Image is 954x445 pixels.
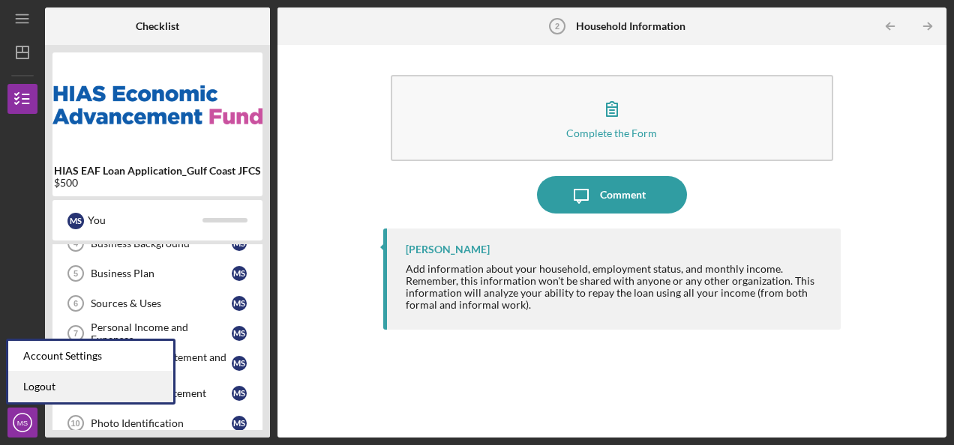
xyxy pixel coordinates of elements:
a: Logout [8,372,173,402]
div: M S [232,326,247,341]
tspan: 10 [70,419,79,428]
div: You [88,208,202,233]
button: Comment [537,176,687,214]
a: 5Business PlanMS [60,258,255,288]
b: Household Information [576,20,685,32]
img: Product logo [52,60,262,150]
div: M S [232,266,247,281]
div: M S [232,356,247,371]
button: Complete the Form [391,75,833,161]
tspan: 7 [73,329,78,338]
tspan: 6 [73,299,78,308]
tspan: 5 [73,269,78,278]
a: 10Photo IdentificationMS [60,408,255,438]
div: M S [232,296,247,311]
div: $500 [54,177,261,189]
div: [PERSON_NAME] [406,243,490,255]
b: HIAS EAF Loan Application_Gulf Coast JFCS [54,165,261,177]
a: 7Personal Income and ExpensesMS [60,318,255,348]
div: Account Settings [8,341,173,372]
button: MS [7,408,37,438]
div: M S [232,416,247,431]
div: Add information about your household, employment status, and monthly income. Remember, this infor... [406,263,826,311]
div: Comment [600,176,646,214]
div: Business Plan [91,267,232,279]
div: Photo Identification [91,417,232,429]
text: MS [17,419,28,427]
tspan: 2 [555,22,559,31]
a: 6Sources & UsesMS [60,288,255,318]
div: Personal Income and Expenses [91,321,232,345]
div: Complete the Form [566,127,657,139]
b: Checklist [136,20,179,32]
div: M S [67,213,84,229]
div: Sources & Uses [91,297,232,309]
div: M S [232,386,247,401]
